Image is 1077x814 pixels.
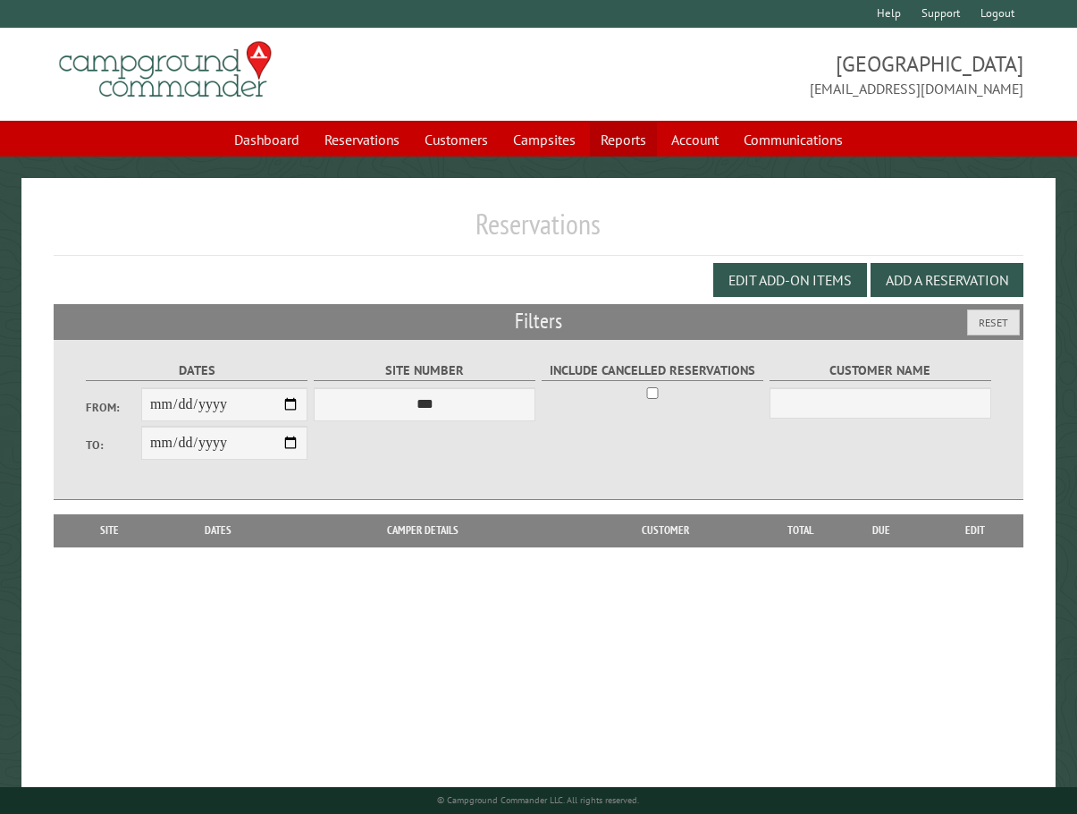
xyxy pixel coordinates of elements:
[770,360,991,381] label: Customer Name
[156,514,280,547] th: Dates
[764,514,836,547] th: Total
[713,263,867,297] button: Edit Add-on Items
[967,309,1020,335] button: Reset
[86,360,307,381] label: Dates
[86,399,141,416] label: From:
[437,794,639,806] small: © Campground Commander LLC. All rights reserved.
[86,437,141,454] label: To:
[733,123,854,157] a: Communications
[502,123,586,157] a: Campsites
[54,207,1023,256] h1: Reservations
[314,360,535,381] label: Site Number
[63,514,156,547] th: Site
[566,514,764,547] th: Customer
[661,123,729,157] a: Account
[539,49,1023,99] span: [GEOGRAPHIC_DATA] [EMAIL_ADDRESS][DOMAIN_NAME]
[314,123,410,157] a: Reservations
[280,514,567,547] th: Camper Details
[223,123,310,157] a: Dashboard
[871,263,1023,297] button: Add a Reservation
[54,35,277,105] img: Campground Commander
[542,360,763,381] label: Include Cancelled Reservations
[926,514,1022,547] th: Edit
[54,304,1023,338] h2: Filters
[590,123,657,157] a: Reports
[414,123,499,157] a: Customers
[836,514,926,547] th: Due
